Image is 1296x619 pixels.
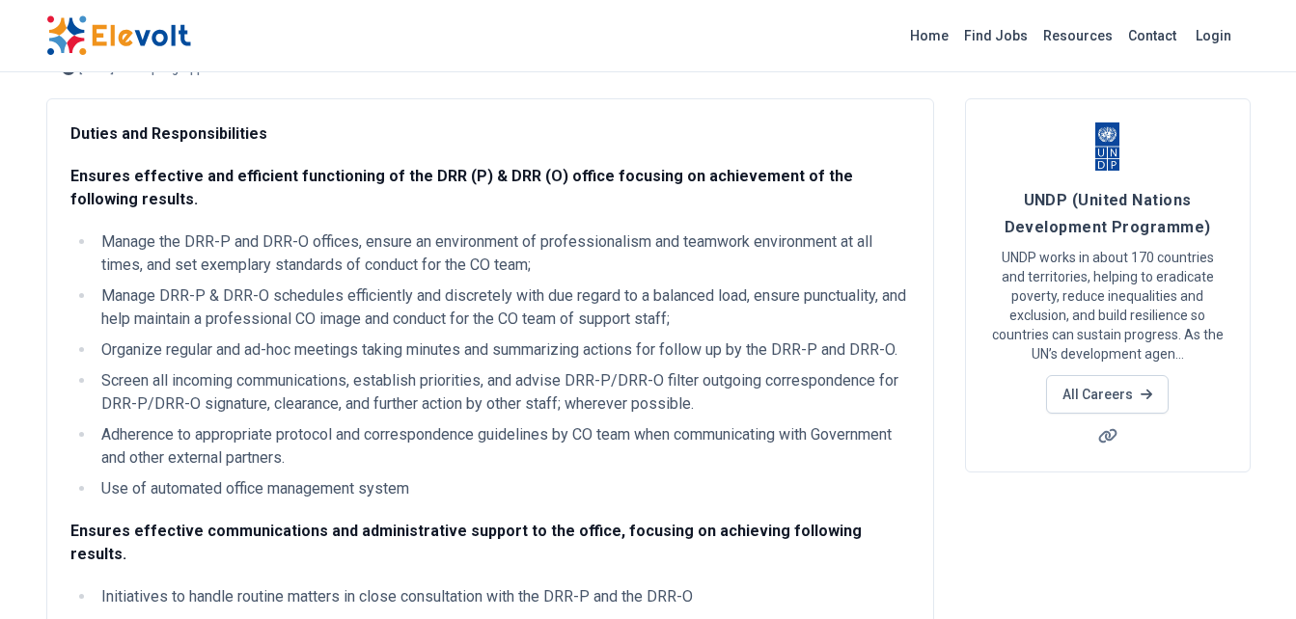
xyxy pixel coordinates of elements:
li: Use of automated office management system [96,477,910,500]
li: Manage DRR-P & DRR-O schedules efficiently and discretely with due regard to a balanced load, ens... [96,284,910,331]
span: UNDP (United Nations Development Programme) [1005,191,1211,236]
li: Organize regular and ad-hoc meetings taking minutes and summarizing actions for follow up by the ... [96,338,910,362]
span: [DATE] [79,63,114,74]
strong: Duties and Responsibilities [70,124,267,143]
li: Manage the DRR-P and DRR-O offices, ensure an environment of professionalism and teamwork environ... [96,230,910,277]
p: UNDP works in about 170 countries and territories, helping to eradicate poverty, reduce inequalit... [989,248,1227,363]
li: Adherence to appropriate protocol and correspondence guidelines by CO team when communicating wit... [96,423,910,470]
a: Login [1184,16,1243,55]
a: All Careers [1046,375,1169,414]
li: Initiatives to handle routine matters in close consultation with the DRR-P and the DRR-O [96,585,910,608]
a: Resources [1035,20,1120,51]
p: - Accepting Applications [118,63,250,74]
a: Contact [1120,20,1184,51]
strong: Ensures effective and efficient functioning of the DRR (P) & DRR (O) office focusing on achieveme... [70,167,853,208]
img: UNDP (United Nations Development Programme) [1084,122,1132,171]
li: Screen all incoming communications, establish priorities, and advise DRR-P/DRR-O filter outgoing ... [96,369,910,416]
iframe: Chat Widget [1199,526,1296,619]
strong: Ensures effective communications and administrative support to the office, focusing on achieving ... [70,522,862,563]
img: Elevolt [46,15,191,56]
a: Find Jobs [956,20,1035,51]
a: Home [902,20,956,51]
